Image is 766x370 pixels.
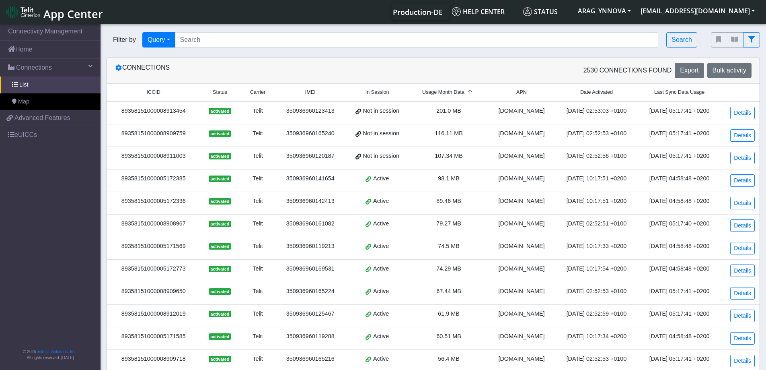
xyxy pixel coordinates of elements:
span: Active [373,219,389,228]
div: [DATE] 02:52:51 +0100 [560,219,633,228]
span: Connections [16,63,52,72]
div: 89358151000008912019 [112,310,195,318]
a: Help center [449,4,520,20]
a: Status [520,4,573,20]
div: [DATE] 05:17:41 +0200 [643,355,716,364]
div: Telit [245,197,271,206]
div: 350936960123413 [281,107,340,116]
div: [DATE] 05:17:41 +0200 [643,129,716,138]
div: [DOMAIN_NAME] [493,265,550,273]
div: Telit [245,242,271,251]
div: [DATE] 10:17:33 +0200 [560,242,633,251]
button: Search [666,32,697,48]
a: Details [730,287,755,300]
span: Export [680,67,698,74]
div: [DATE] 02:52:53 +0100 [560,287,633,296]
div: [DATE] 02:52:53 +0100 [560,355,633,364]
div: 89358151000005172385 [112,174,195,183]
div: [DOMAIN_NAME] [493,107,550,116]
span: Status [213,89,227,96]
span: activated [209,108,231,114]
span: Active [373,197,389,206]
div: [DATE] 10:17:34 +0200 [560,332,633,341]
a: App Center [6,3,102,21]
span: Active [373,265,389,273]
span: 60.51 MB [436,333,461,339]
div: Telit [245,107,271,116]
div: Telit [245,310,271,318]
span: Usage Month Data [422,89,464,96]
span: activated [209,221,231,227]
button: [EMAIL_ADDRESS][DOMAIN_NAME] [636,4,760,18]
span: Date Activated [580,89,613,96]
span: Help center [452,7,505,16]
span: 61.9 MB [438,310,460,317]
button: Export [675,63,704,78]
a: Details [730,265,755,277]
div: [DATE] 05:17:41 +0200 [643,107,716,116]
a: Details [730,197,755,209]
div: [DATE] 04:58:48 +0200 [643,197,716,206]
div: [DATE] 05:17:41 +0200 [643,152,716,161]
span: Advanced Features [14,113,70,123]
span: Carrier [250,89,265,96]
span: Active [373,242,389,251]
span: Filter by [107,35,142,45]
div: 89358151000005171585 [112,332,195,341]
span: activated [209,288,231,295]
div: 350936960125467 [281,310,340,318]
span: activated [209,243,231,250]
div: [DATE] 04:58:48 +0200 [643,174,716,183]
div: Telit [245,129,271,138]
div: [DOMAIN_NAME] [493,174,550,183]
img: logo-telit-cinterion-gw-new.png [6,6,40,19]
span: 98.1 MB [438,175,460,182]
button: Query [142,32,175,48]
div: 350936960165240 [281,129,340,138]
div: 350936960120187 [281,152,340,161]
span: 79.27 MB [436,220,461,227]
div: [DOMAIN_NAME] [493,219,550,228]
span: 74.5 MB [438,243,460,249]
div: Telit [245,174,271,183]
div: 89358151000005172773 [112,265,195,273]
span: 89.46 MB [436,198,461,204]
div: 350936960119288 [281,332,340,341]
span: In Session [366,89,389,96]
div: [DOMAIN_NAME] [493,355,550,364]
span: 107.34 MB [435,153,463,159]
span: activated [209,266,231,272]
div: [DATE] 05:17:40 +0200 [643,219,716,228]
div: [DOMAIN_NAME] [493,152,550,161]
span: Active [373,310,389,318]
div: 350936960161082 [281,219,340,228]
div: fitlers menu [711,32,760,48]
a: Details [730,129,755,142]
div: Telit [245,355,271,364]
a: Details [730,332,755,345]
span: Last Sync Data Usage [654,89,704,96]
span: activated [209,311,231,317]
div: [DATE] 02:52:56 +0100 [560,152,633,161]
div: [DOMAIN_NAME] [493,310,550,318]
div: [DOMAIN_NAME] [493,197,550,206]
a: Details [730,107,755,119]
span: activated [209,176,231,182]
span: IMEI [305,89,316,96]
span: Map [18,97,29,106]
div: 89358151000005171569 [112,242,195,251]
input: Search... [175,32,659,48]
span: 74.29 MB [436,265,461,272]
span: Not in session [363,152,399,161]
span: Not in session [363,129,399,138]
div: [DATE] 04:58:48 +0200 [643,242,716,251]
div: [DATE] 05:17:41 +0200 [643,287,716,296]
a: Details [730,174,755,187]
div: [DATE] 05:17:41 +0200 [643,310,716,318]
div: [DATE] 10:17:51 +0200 [560,174,633,183]
div: 89358151000008909718 [112,355,195,364]
div: 89358151000005172336 [112,197,195,206]
div: 89358151000008908967 [112,219,195,228]
span: Bulk activity [713,67,746,74]
div: [DATE] 10:17:54 +0200 [560,265,633,273]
